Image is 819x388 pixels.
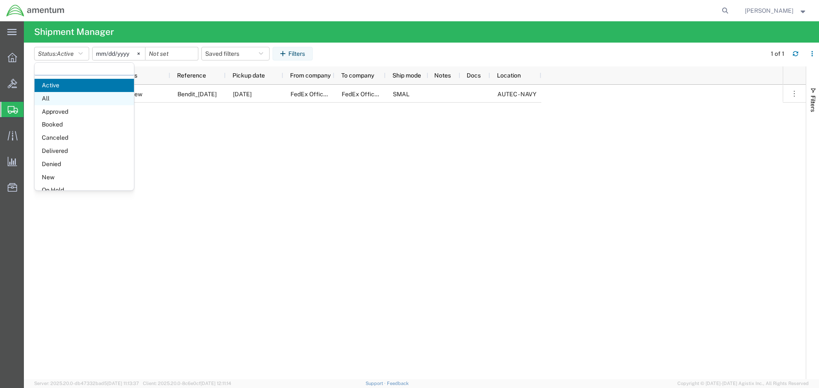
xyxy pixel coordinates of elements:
[233,91,252,98] span: 10/02/2025
[497,91,537,98] span: AUTEC - NAVY
[434,72,451,79] span: Notes
[34,381,139,386] span: Server: 2025.20.0-db47332bad5
[93,47,145,60] input: Not set
[143,381,231,386] span: Client: 2025.20.0-8c6e0cf
[107,381,139,386] span: [DATE] 11:13:37
[145,47,198,60] input: Not set
[771,49,786,58] div: 1 of 1
[6,4,65,17] img: logo
[177,72,206,79] span: Reference
[745,6,793,15] span: Ronald Ritz
[341,72,374,79] span: To company
[393,91,409,98] span: SMAL
[290,91,380,98] span: FedEx Office Print & Ship Center
[810,95,816,112] span: Filters
[467,72,481,79] span: Docs
[273,47,313,60] button: Filters
[35,144,134,158] span: Delivered
[201,47,270,60] button: Saved filters
[34,47,89,60] button: Status:Active
[57,50,74,57] span: Active
[35,118,134,131] span: Booked
[677,380,809,387] span: Copyright © [DATE]-[DATE] Agistix Inc., All Rights Reserved
[35,79,134,92] span: Active
[35,131,134,144] span: Canceled
[744,6,807,16] button: [PERSON_NAME]
[290,72,331,79] span: From company
[35,184,134,197] span: On Hold
[177,91,217,98] span: Bendit_9-26-2025
[34,21,114,43] h4: Shipment Manager
[392,72,421,79] span: Ship mode
[35,158,134,171] span: Denied
[342,91,431,98] span: FedEx Office Print & Ship Center
[200,381,231,386] span: [DATE] 12:11:14
[366,381,387,386] a: Support
[35,105,134,118] span: Approved
[232,72,265,79] span: Pickup date
[130,85,142,103] span: New
[35,171,134,184] span: New
[387,381,409,386] a: Feedback
[35,92,134,105] span: All
[497,72,521,79] span: Location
